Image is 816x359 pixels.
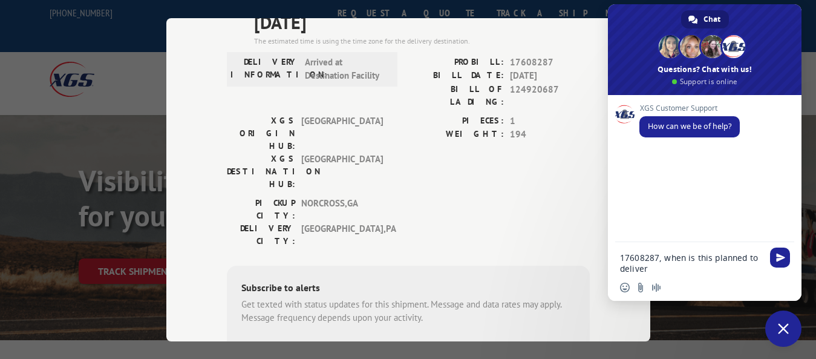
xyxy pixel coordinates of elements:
[301,222,383,247] span: [GEOGRAPHIC_DATA] , PA
[227,196,295,222] label: PICKUP CITY:
[703,10,720,28] span: Chat
[408,55,504,69] label: PROBILL:
[408,69,504,83] label: BILL DATE:
[510,55,590,69] span: 17608287
[510,128,590,142] span: 194
[510,114,590,128] span: 1
[227,114,295,152] label: XGS ORIGIN HUB:
[651,283,661,292] span: Audio message
[510,82,590,108] span: 124920687
[301,196,383,222] span: NORCROSS , GA
[408,114,504,128] label: PIECES:
[408,82,504,108] label: BILL OF LADING:
[620,283,630,292] span: Insert an emoji
[241,297,575,324] div: Get texted with status updates for this shipment. Message and data rates may apply. Message frequ...
[765,311,801,347] div: Close chat
[254,8,590,35] span: [DATE]
[620,252,763,274] textarea: Compose your message...
[301,114,383,152] span: [GEOGRAPHIC_DATA]
[408,128,504,142] label: WEIGHT:
[510,69,590,83] span: [DATE]
[241,280,575,297] div: Subscribe to alerts
[301,152,383,190] span: [GEOGRAPHIC_DATA]
[648,121,731,131] span: How can we be of help?
[770,248,790,268] span: Send
[681,10,729,28] div: Chat
[639,104,740,113] span: XGS Customer Support
[227,152,295,190] label: XGS DESTINATION HUB:
[254,35,590,46] div: The estimated time is using the time zone for the delivery destination.
[305,55,387,82] span: Arrived at Destination Facility
[636,283,645,292] span: Send a file
[230,55,299,82] label: DELIVERY INFORMATION:
[227,222,295,247] label: DELIVERY CITY:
